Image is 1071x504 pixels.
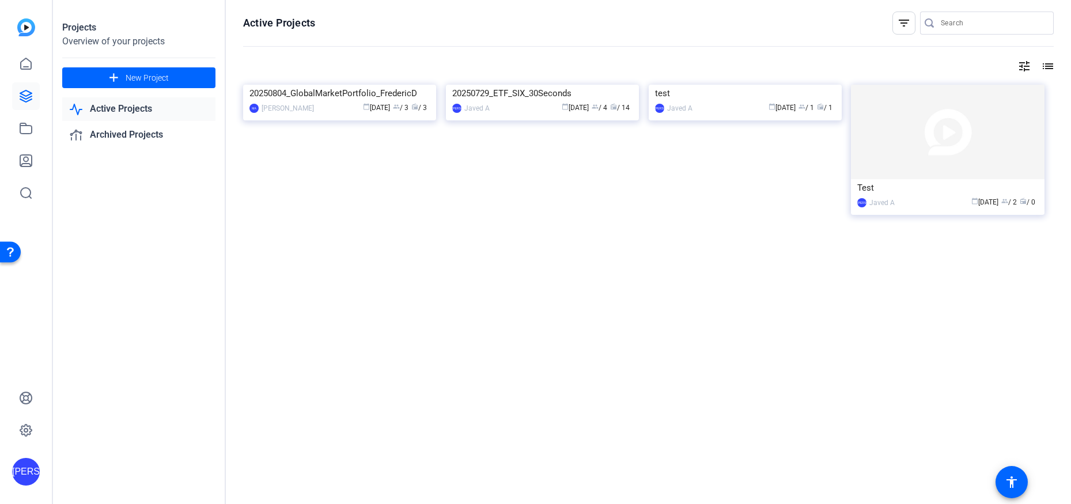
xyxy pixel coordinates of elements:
div: [PERSON_NAME] [452,104,461,113]
span: / 14 [610,104,630,112]
span: calendar_today [971,198,978,204]
span: [DATE] [363,104,390,112]
div: [PERSON_NAME] [12,458,40,486]
div: Test [857,179,1038,196]
img: blue-gradient.svg [17,18,35,36]
mat-icon: accessibility [1005,475,1019,489]
div: Javed A [667,103,692,114]
mat-icon: add [107,71,121,85]
div: [PERSON_NAME] [262,103,314,114]
span: group [798,103,805,110]
div: test [655,85,835,102]
mat-icon: list [1040,59,1054,73]
span: / 3 [411,104,427,112]
span: calendar_today [769,103,775,110]
span: [DATE] [769,104,796,112]
div: Javed A [869,197,895,209]
input: Search [941,16,1044,30]
div: [PERSON_NAME] [655,104,664,113]
div: Overview of your projects [62,35,215,48]
span: New Project [126,72,169,84]
span: [DATE] [562,104,589,112]
span: / 2 [1001,198,1017,206]
span: radio [411,103,418,110]
div: [PERSON_NAME] [857,198,866,207]
span: / 1 [817,104,832,112]
span: radio [1020,198,1027,204]
span: group [393,103,400,110]
h1: Active Projects [243,16,315,30]
span: / 1 [798,104,814,112]
span: group [1001,198,1008,204]
span: radio [817,103,824,110]
div: Projects [62,21,215,35]
span: calendar_today [562,103,569,110]
span: / 4 [592,104,607,112]
div: MA [249,104,259,113]
mat-icon: filter_list [897,16,911,30]
span: / 0 [1020,198,1035,206]
div: 20250804_GlobalMarketPortfolio_FredericD [249,85,430,102]
span: / 3 [393,104,408,112]
span: calendar_today [363,103,370,110]
div: 20250729_ETF_SIX_30Seconds [452,85,633,102]
span: radio [610,103,617,110]
button: New Project [62,67,215,88]
mat-icon: tune [1017,59,1031,73]
a: Active Projects [62,97,215,121]
div: Javed A [464,103,490,114]
a: Archived Projects [62,123,215,147]
span: [DATE] [971,198,998,206]
span: group [592,103,599,110]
